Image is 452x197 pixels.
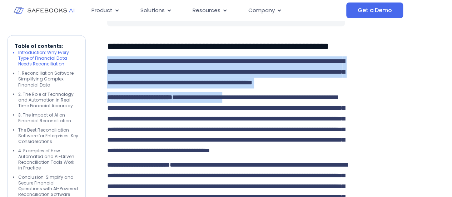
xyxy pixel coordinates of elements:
span: Resources [193,6,220,15]
li: 1. Reconciliation Software: Simplifying Complex Financial Data [18,71,78,88]
span: Company [248,6,275,15]
p: Table of contents: [15,43,78,50]
li: 2. The Role of Technology and Automation in Real-Time Financial Accuracy [18,92,78,109]
span: Solutions [140,6,165,15]
li: 4. Examples of How Automated and AI-Driven Reconciliation Tools Work in Practice [18,148,78,171]
li: Introduction: Why Every Type of Financial Data Needs Reconciliation [18,50,78,67]
nav: Menu [86,4,346,18]
li: The Best Reconciliation Software for Enterprises: Key Considerations [18,127,78,144]
li: 3. The Impact of AI on Financial Reconciliation [18,112,78,124]
span: Product [91,6,113,15]
a: Get a Demo [346,3,403,18]
span: Get a Demo [358,7,392,14]
div: Menu Toggle [86,4,346,18]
